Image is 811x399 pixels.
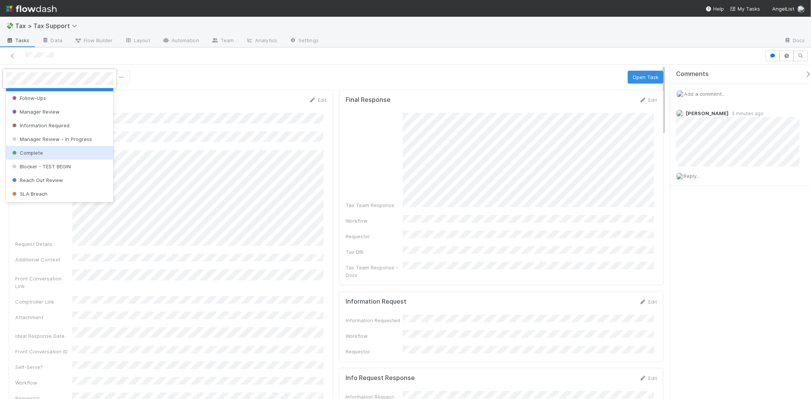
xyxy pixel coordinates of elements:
[11,163,71,169] span: Blocker - TEST BEGIN
[11,136,92,142] span: Manager Review - In Progress
[11,150,43,156] span: Complete
[11,122,70,128] span: Information Required
[11,177,63,183] span: Reach Out Review
[11,191,48,197] span: SLA Breach
[11,109,60,115] span: Manager Review
[11,95,46,101] span: Follow-Ups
